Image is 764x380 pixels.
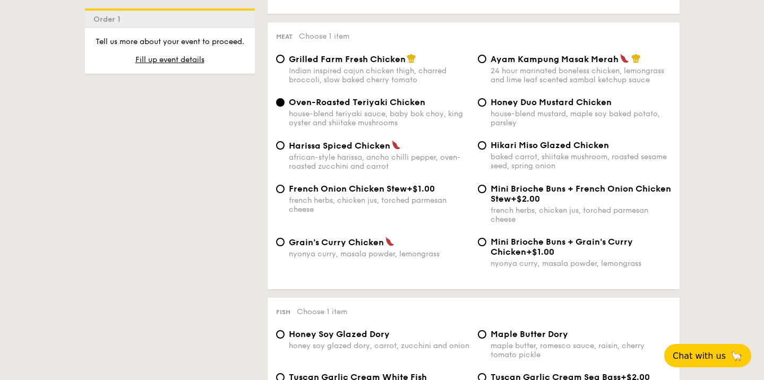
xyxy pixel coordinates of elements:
span: +$1.00 [407,184,435,194]
span: Harissa Spiced Chicken [289,141,390,151]
div: nyonya curry, masala powder, lemongrass [491,259,671,268]
span: 🦙 [730,350,743,362]
span: Choose 1 item [299,32,349,41]
div: house-blend mustard, maple soy baked potato, parsley [491,109,671,127]
div: baked carrot, shiitake mushroom, roasted sesame seed, spring onion [491,152,671,170]
span: Grilled Farm Fresh Chicken [289,54,406,64]
input: Oven-Roasted Teriyaki Chickenhouse-blend teriyaki sauce, baby bok choy, king oyster and shiitake ... [276,98,285,107]
div: nyonya curry, masala powder, lemongrass [289,249,469,258]
span: Mini Brioche Buns + French Onion Chicken Stew [491,184,671,204]
input: Harissa Spiced Chickenafrican-style harissa, ancho chilli pepper, oven-roasted zucchini and carrot [276,141,285,150]
span: Grain's Curry Chicken [289,237,384,247]
input: Grain's Curry Chickennyonya curry, masala powder, lemongrass [276,238,285,246]
span: Oven-Roasted Teriyaki Chicken [289,97,425,107]
div: french herbs, chicken jus, torched parmesan cheese [289,196,469,214]
img: icon-spicy.37a8142b.svg [385,237,394,246]
div: house-blend teriyaki sauce, baby bok choy, king oyster and shiitake mushrooms [289,109,469,127]
input: Honey Duo Mustard Chickenhouse-blend mustard, maple soy baked potato, parsley [478,98,486,107]
input: Mini Brioche Buns + Grain's Curry Chicken+$1.00nyonya curry, masala powder, lemongrass [478,238,486,246]
span: Fill up event details [135,55,204,64]
div: 24 hour marinated boneless chicken, lemongrass and lime leaf scented sambal ketchup sauce [491,66,671,84]
input: Ayam Kampung Masak Merah24 hour marinated boneless chicken, lemongrass and lime leaf scented samb... [478,55,486,63]
p: Tell us more about your event to proceed. [93,37,246,47]
div: french herbs, chicken jus, torched parmesan cheese [491,206,671,224]
span: +$1.00 [526,247,554,257]
button: Chat with us🦙 [664,344,751,367]
span: +$2.00 [511,194,540,204]
span: Order 1 [93,15,125,24]
img: icon-chef-hat.a58ddaea.svg [631,54,641,63]
img: icon-spicy.37a8142b.svg [620,54,629,63]
img: icon-spicy.37a8142b.svg [391,140,401,150]
div: african-style harissa, ancho chilli pepper, oven-roasted zucchini and carrot [289,153,469,171]
img: icon-chef-hat.a58ddaea.svg [407,54,416,63]
span: Mini Brioche Buns + Grain's Curry Chicken [491,237,633,257]
span: Honey Duo Mustard Chicken [491,97,612,107]
span: Choose 1 item [297,307,347,316]
span: Hikari Miso Glazed Chicken [491,140,609,150]
span: Meat [276,33,293,40]
span: Maple Butter Dory [491,329,568,339]
input: French Onion Chicken Stew+$1.00french herbs, chicken jus, torched parmesan cheese [276,185,285,193]
div: honey soy glazed dory, carrot, zucchini and onion [289,341,469,350]
span: Ayam Kampung Masak Merah [491,54,619,64]
input: Hikari Miso Glazed Chickenbaked carrot, shiitake mushroom, roasted sesame seed, spring onion [478,141,486,150]
input: Grilled Farm Fresh ChickenIndian inspired cajun chicken thigh, charred broccoli, slow baked cherr... [276,55,285,63]
span: French Onion Chicken Stew [289,184,407,194]
div: Indian inspired cajun chicken thigh, charred broccoli, slow baked cherry tomato [289,66,469,84]
input: Honey Soy Glazed Doryhoney soy glazed dory, carrot, zucchini and onion [276,330,285,339]
input: Maple Butter Dorymaple butter, romesco sauce, raisin, cherry tomato pickle [478,330,486,339]
input: Mini Brioche Buns + French Onion Chicken Stew+$2.00french herbs, chicken jus, torched parmesan ch... [478,185,486,193]
span: Honey Soy Glazed Dory [289,329,390,339]
span: Chat with us [673,351,726,361]
div: maple butter, romesco sauce, raisin, cherry tomato pickle [491,341,671,359]
span: Fish [276,308,290,316]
